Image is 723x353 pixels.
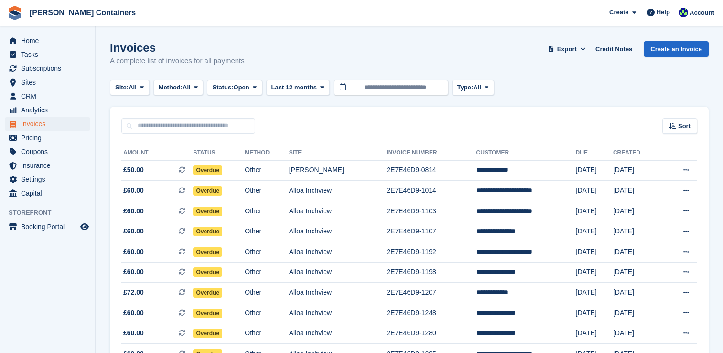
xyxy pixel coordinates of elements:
td: Alloa Inchview [289,262,387,283]
img: stora-icon-8386f47178a22dfd0bd8f6a31ec36ba5ce8667c1dd55bd0f319d3a0aa187defe.svg [8,6,22,20]
a: menu [5,34,90,47]
td: Other [245,242,289,263]
td: Alloa Inchview [289,221,387,242]
span: Home [21,34,78,47]
img: Audra Whitelaw [679,8,688,17]
span: Site: [115,83,129,92]
a: menu [5,48,90,61]
a: Credit Notes [592,41,636,57]
span: Overdue [193,186,222,196]
td: Other [245,221,289,242]
a: menu [5,103,90,117]
h1: Invoices [110,41,245,54]
span: £72.00 [123,287,144,298]
td: [DATE] [613,323,662,344]
span: Overdue [193,227,222,236]
a: Preview store [79,221,90,232]
button: Method: All [153,80,204,96]
td: Other [245,181,289,201]
td: 2E7E46D9-1192 [387,242,476,263]
a: [PERSON_NAME] Containers [26,5,140,21]
td: [DATE] [576,262,613,283]
span: £60.00 [123,186,144,196]
button: Last 12 months [266,80,330,96]
td: 2E7E46D9-0814 [387,160,476,181]
th: Status [193,145,245,161]
span: Overdue [193,309,222,318]
td: [DATE] [613,303,662,323]
span: £60.00 [123,206,144,216]
span: Insurance [21,159,78,172]
th: Invoice Number [387,145,476,161]
span: Type: [457,83,474,92]
button: Type: All [452,80,494,96]
span: £60.00 [123,247,144,257]
td: [DATE] [613,201,662,221]
span: Overdue [193,329,222,338]
td: [DATE] [576,242,613,263]
td: 2E7E46D9-1248 [387,303,476,323]
span: Overdue [193,247,222,257]
span: Export [557,44,577,54]
td: [DATE] [576,283,613,303]
td: [DATE] [613,242,662,263]
button: Export [546,41,588,57]
th: Amount [121,145,193,161]
td: Other [245,323,289,344]
span: All [183,83,191,92]
td: [DATE] [613,160,662,181]
span: Create [609,8,628,17]
a: Create an Invoice [644,41,709,57]
td: [DATE] [576,221,613,242]
span: Method: [159,83,183,92]
td: Alloa Inchview [289,303,387,323]
span: Analytics [21,103,78,117]
a: menu [5,89,90,103]
span: Sites [21,76,78,89]
a: menu [5,220,90,233]
span: Storefront [9,208,95,218]
td: [DATE] [576,323,613,344]
span: Overdue [193,267,222,277]
span: Overdue [193,165,222,175]
span: CRM [21,89,78,103]
td: [DATE] [613,181,662,201]
a: menu [5,117,90,131]
td: [DATE] [576,181,613,201]
td: Other [245,201,289,221]
td: [DATE] [613,221,662,242]
a: menu [5,173,90,186]
p: A complete list of invoices for all payments [110,55,245,66]
span: Open [234,83,249,92]
span: Pricing [21,131,78,144]
span: Settings [21,173,78,186]
button: Status: Open [207,80,262,96]
span: Invoices [21,117,78,131]
a: menu [5,187,90,200]
td: Alloa Inchview [289,201,387,221]
th: Site [289,145,387,161]
span: Capital [21,187,78,200]
th: Due [576,145,613,161]
span: Overdue [193,207,222,216]
td: 2E7E46D9-1103 [387,201,476,221]
td: Other [245,160,289,181]
a: menu [5,145,90,158]
td: Other [245,303,289,323]
span: Status: [212,83,233,92]
span: Booking Portal [21,220,78,233]
a: menu [5,62,90,75]
span: £60.00 [123,267,144,277]
span: £60.00 [123,226,144,236]
td: [DATE] [576,303,613,323]
span: Last 12 months [271,83,317,92]
span: All [473,83,481,92]
span: All [129,83,137,92]
span: Overdue [193,288,222,298]
td: 2E7E46D9-1207 [387,283,476,303]
a: menu [5,159,90,172]
a: menu [5,131,90,144]
td: [PERSON_NAME] [289,160,387,181]
td: Alloa Inchview [289,181,387,201]
td: Alloa Inchview [289,242,387,263]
